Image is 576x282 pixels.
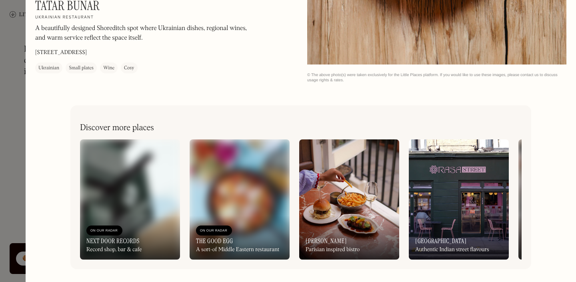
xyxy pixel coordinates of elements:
a: On Our RadarNext Door RecordsRecord shop, bar & cafe [80,139,180,260]
div: Ukrainian [38,64,59,72]
div: Authentic Indian street flavours [415,246,489,253]
h2: Ukrainian restaurant [35,15,94,20]
div: On Our Radar [200,227,228,235]
div: Cosy [124,64,134,72]
a: [GEOGRAPHIC_DATA]Authentic Indian street flavours [409,139,509,260]
div: © The above photo(s) were taken exclusively for the Little Places platform. If you would like to ... [307,73,566,83]
h3: The Good Egg [196,237,233,245]
div: A sort-of Middle Eastern restaurant [196,246,279,253]
div: Wine [103,64,114,72]
p: A beautifully designed Shoreditch spot where Ukrainian dishes, regional wines, and warm service r... [35,24,251,43]
h3: [PERSON_NAME] [306,237,347,245]
h2: Discover more places [80,123,154,133]
a: [PERSON_NAME]Parisian inspired bistro [299,139,399,260]
div: Record shop, bar & cafe [86,246,142,253]
div: Small plates [69,64,94,72]
p: [STREET_ADDRESS] [35,48,87,57]
h3: [GEOGRAPHIC_DATA] [415,237,466,245]
div: Parisian inspired bistro [306,246,360,253]
h3: Next Door Records [86,237,140,245]
div: On Our Radar [90,227,118,235]
a: On Our RadarThe Good EggA sort-of Middle Eastern restaurant [190,139,290,260]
